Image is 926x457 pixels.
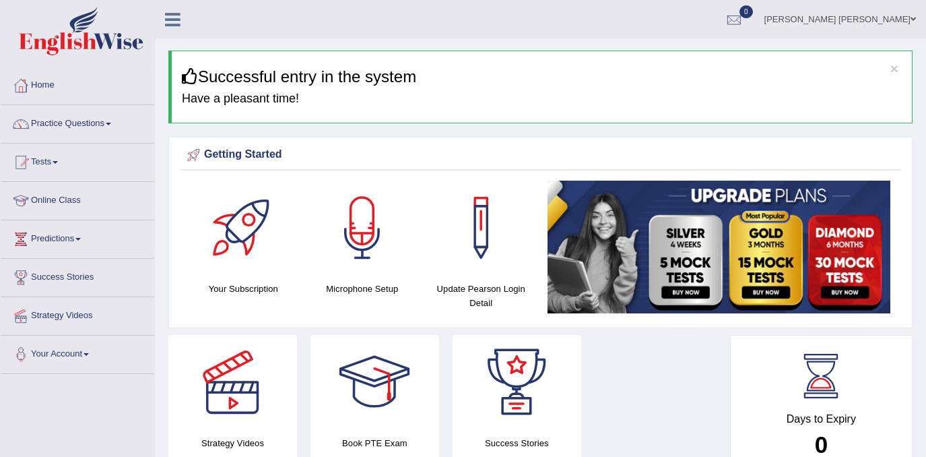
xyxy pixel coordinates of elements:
h4: Microphone Setup [310,282,416,296]
span: 0 [739,5,753,18]
h3: Successful entry in the system [182,68,902,86]
h4: Your Subscription [191,282,296,296]
h4: Have a pleasant time! [182,92,902,106]
a: Your Account [1,336,154,369]
a: Tests [1,144,154,177]
h4: Days to Expiry [746,413,897,425]
a: Success Stories [1,259,154,293]
a: Strategy Videos [1,297,154,331]
h4: Update Pearson Login Detail [428,282,534,310]
a: Practice Questions [1,105,154,139]
h4: Book PTE Exam [310,436,439,450]
a: Predictions [1,220,154,254]
a: Home [1,67,154,100]
div: Getting Started [184,145,897,165]
h4: Success Stories [453,436,581,450]
img: small5.jpg [548,181,891,313]
h4: Strategy Videos [168,436,297,450]
a: Online Class [1,182,154,216]
button: × [890,61,898,75]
